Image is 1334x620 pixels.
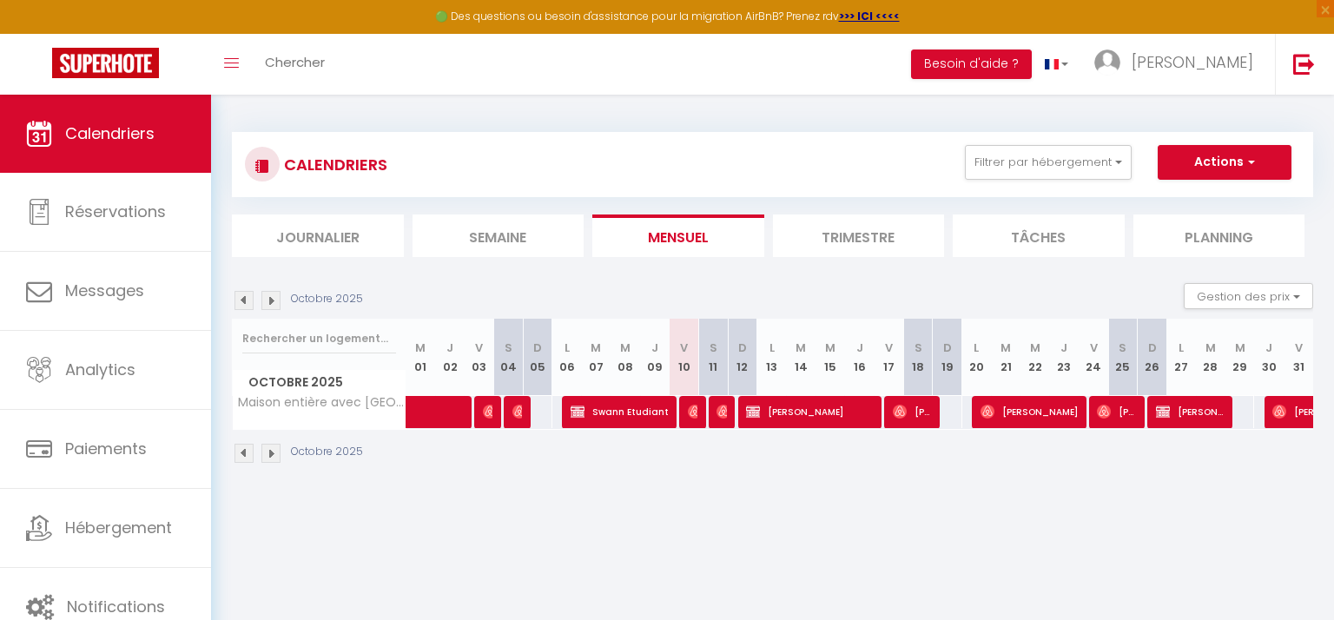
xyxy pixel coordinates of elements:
abbr: M [415,340,426,356]
abbr: L [565,340,570,356]
a: ... [PERSON_NAME] [1081,34,1275,95]
span: [PERSON_NAME] [893,395,932,428]
th: 12 [728,319,757,396]
abbr: D [1148,340,1157,356]
abbr: M [1000,340,1011,356]
button: Actions [1158,145,1291,180]
button: Besoin d'aide ? [911,49,1032,79]
img: ... [1094,49,1120,76]
span: Notifications [67,596,165,617]
span: Swann Etudiant [571,395,669,428]
th: 20 [962,319,992,396]
span: [PERSON_NAME] [1097,395,1136,428]
th: 11 [698,319,728,396]
th: 21 [991,319,1020,396]
th: 07 [582,319,611,396]
abbr: S [1119,340,1126,356]
abbr: M [620,340,631,356]
span: Réservations [65,201,166,222]
th: 28 [1196,319,1225,396]
th: 06 [552,319,582,396]
span: Analytics [65,359,135,380]
th: 27 [1166,319,1196,396]
span: Chercher [265,53,325,71]
abbr: M [1030,340,1040,356]
th: 05 [523,319,552,396]
th: 08 [611,319,640,396]
abbr: M [796,340,806,356]
abbr: V [680,340,688,356]
span: Hébergement [65,517,172,538]
li: Trimestre [773,214,945,257]
abbr: J [651,340,658,356]
th: 22 [1020,319,1050,396]
th: 10 [670,319,699,396]
abbr: M [1205,340,1216,356]
abbr: S [710,340,717,356]
span: Maison entière avec [GEOGRAPHIC_DATA] - Zenith [235,396,409,409]
h3: CALENDRIERS [280,145,387,184]
abbr: S [505,340,512,356]
span: [PERSON_NAME] [688,395,697,428]
abbr: V [1295,340,1303,356]
span: [PERSON_NAME] [1156,395,1225,428]
li: Mensuel [592,214,764,257]
span: Messages [65,280,144,301]
abbr: J [856,340,863,356]
abbr: J [1060,340,1067,356]
th: 24 [1079,319,1108,396]
th: 09 [640,319,670,396]
abbr: V [1090,340,1098,356]
li: Journalier [232,214,404,257]
abbr: L [974,340,979,356]
span: [PERSON_NAME] [717,395,726,428]
span: [PERSON_NAME] [512,395,522,428]
th: 13 [757,319,787,396]
th: 15 [816,319,845,396]
th: 19 [933,319,962,396]
th: 16 [845,319,875,396]
button: Gestion des prix [1184,283,1313,309]
abbr: J [446,340,453,356]
abbr: L [1179,340,1184,356]
th: 14 [786,319,816,396]
abbr: S [915,340,922,356]
span: [PERSON_NAME] [981,395,1079,428]
span: Calendriers [65,122,155,144]
abbr: D [943,340,952,356]
abbr: D [533,340,542,356]
abbr: V [475,340,483,356]
span: Octobre 2025 [233,370,406,395]
p: Octobre 2025 [291,291,363,307]
abbr: J [1265,340,1272,356]
th: 30 [1254,319,1284,396]
p: Octobre 2025 [291,444,363,460]
li: Semaine [413,214,584,257]
th: 18 [903,319,933,396]
abbr: V [885,340,893,356]
abbr: L [769,340,775,356]
abbr: M [825,340,835,356]
button: Filtrer par hébergement [965,145,1132,180]
span: [PERSON_NAME] [746,395,874,428]
span: [PERSON_NAME] [1132,51,1253,73]
th: 26 [1138,319,1167,396]
th: 01 [406,319,436,396]
abbr: M [591,340,601,356]
abbr: D [738,340,747,356]
li: Tâches [953,214,1125,257]
th: 02 [435,319,465,396]
th: 04 [494,319,524,396]
th: 17 [875,319,904,396]
span: Paiements [65,438,147,459]
li: Planning [1133,214,1305,257]
th: 25 [1108,319,1138,396]
a: >>> ICI <<<< [839,9,900,23]
img: Super Booking [52,48,159,78]
a: Chercher [252,34,338,95]
abbr: M [1235,340,1245,356]
th: 29 [1225,319,1255,396]
th: 23 [1050,319,1080,396]
th: 31 [1284,319,1313,396]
